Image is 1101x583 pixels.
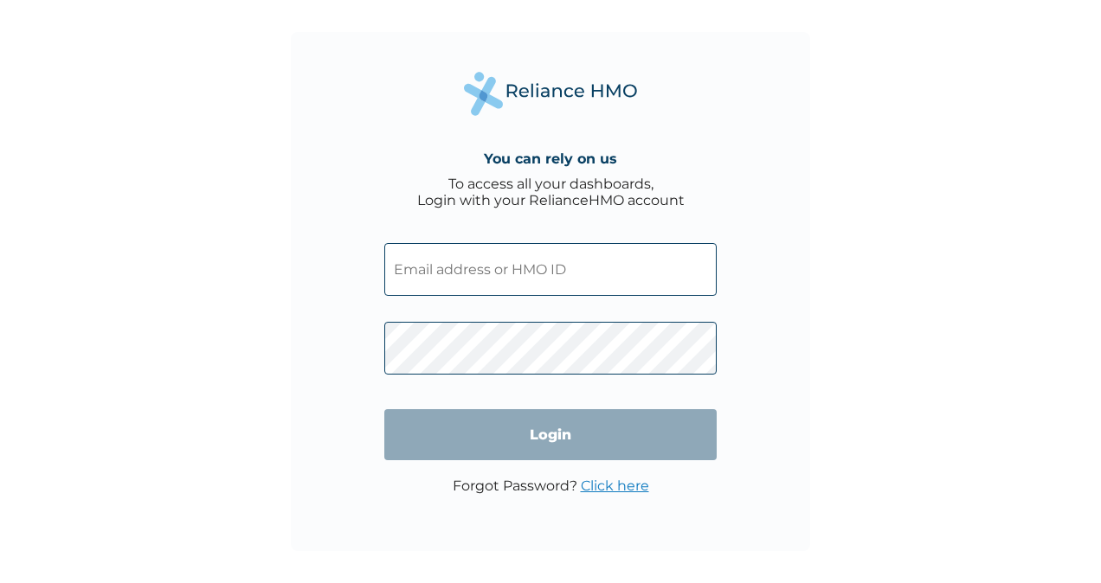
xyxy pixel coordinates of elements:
[484,151,617,167] h4: You can rely on us
[464,72,637,116] img: Reliance Health's Logo
[384,409,717,460] input: Login
[581,477,649,494] a: Click here
[453,477,649,494] p: Forgot Password?
[417,176,685,208] div: To access all your dashboards, Login with your RelianceHMO account
[384,243,717,296] input: Email address or HMO ID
